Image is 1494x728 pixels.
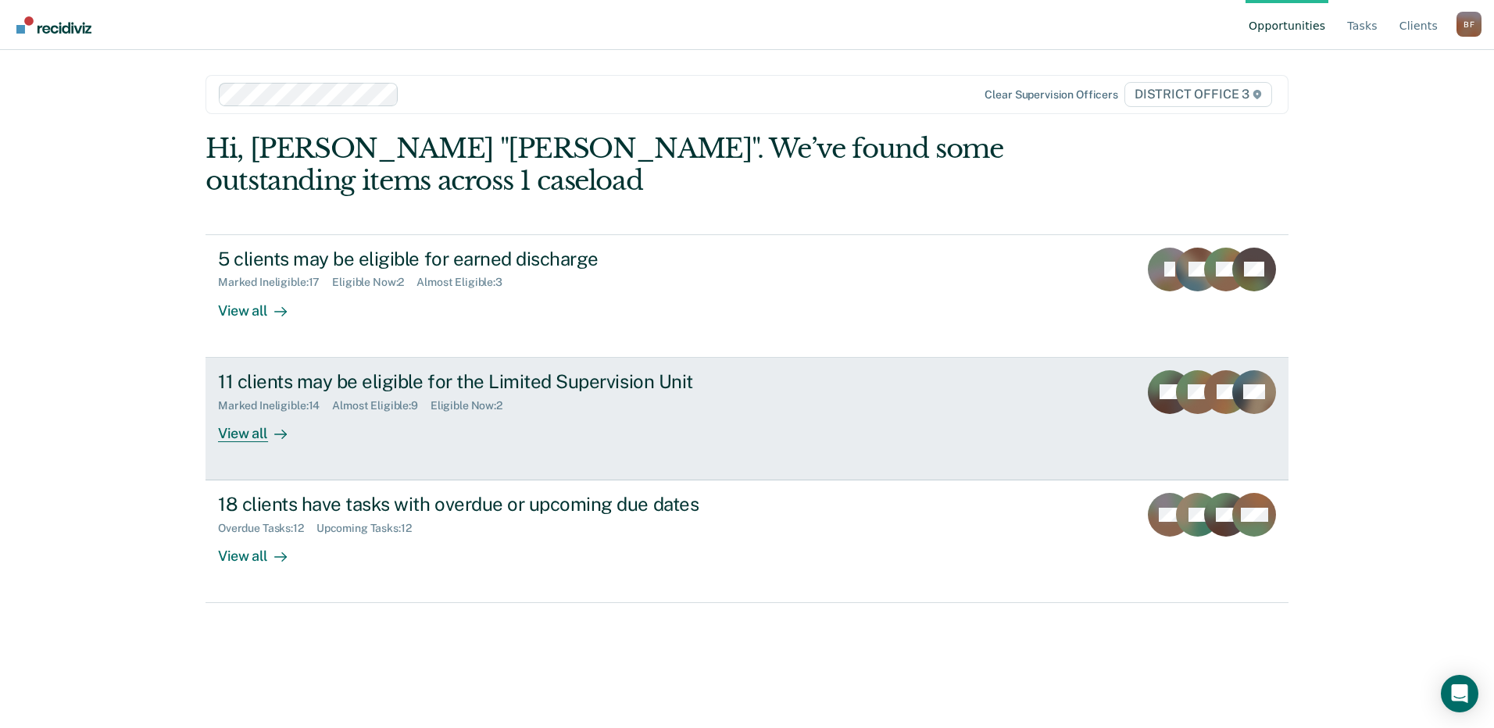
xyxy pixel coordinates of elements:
a: 5 clients may be eligible for earned dischargeMarked Ineligible:17Eligible Now:2Almost Eligible:3... [206,234,1288,358]
div: Marked Ineligible : 14 [218,399,332,412]
div: View all [218,289,306,319]
div: Almost Eligible : 9 [332,399,431,412]
div: Clear supervision officers [985,88,1117,102]
a: 18 clients have tasks with overdue or upcoming due datesOverdue Tasks:12Upcoming Tasks:12View all [206,480,1288,603]
div: View all [218,535,306,566]
button: Profile dropdown button [1456,12,1481,37]
div: Upcoming Tasks : 12 [316,522,424,535]
div: View all [218,412,306,442]
span: DISTRICT OFFICE 3 [1124,82,1272,107]
div: Almost Eligible : 3 [416,276,515,289]
div: B F [1456,12,1481,37]
div: Marked Ineligible : 17 [218,276,332,289]
div: 5 clients may be eligible for earned discharge [218,248,767,270]
div: Overdue Tasks : 12 [218,522,316,535]
div: Hi, [PERSON_NAME] "[PERSON_NAME]". We’ve found some outstanding items across 1 caseload [206,133,1072,197]
div: Open Intercom Messenger [1441,675,1478,712]
div: 18 clients have tasks with overdue or upcoming due dates [218,493,767,516]
a: 11 clients may be eligible for the Limited Supervision UnitMarked Ineligible:14Almost Eligible:9E... [206,358,1288,480]
img: Recidiviz [16,16,91,34]
div: Eligible Now : 2 [332,276,416,289]
div: Eligible Now : 2 [431,399,515,412]
div: 11 clients may be eligible for the Limited Supervision Unit [218,370,767,393]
